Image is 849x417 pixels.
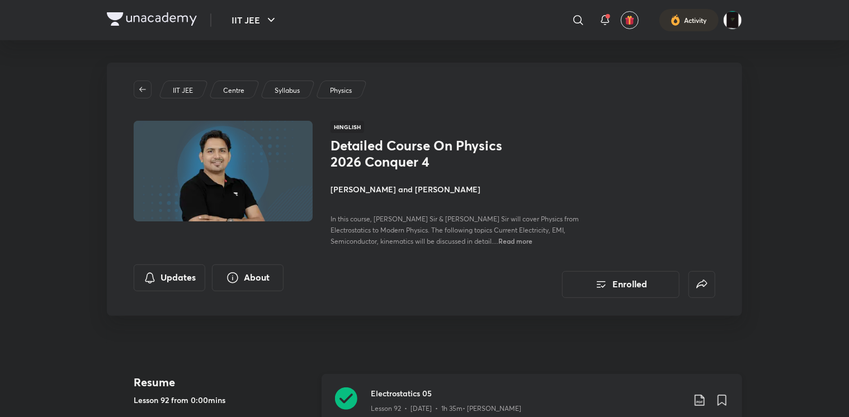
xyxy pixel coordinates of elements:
[331,183,581,195] h4: [PERSON_NAME] and [PERSON_NAME]
[330,86,352,96] p: Physics
[225,9,285,31] button: IIT JEE
[331,215,579,245] span: In this course, [PERSON_NAME] Sir & [PERSON_NAME] Sir will cover Physics from Electrostatics to M...
[132,120,314,222] img: Thumbnail
[371,387,684,399] h3: Electrostatics 05
[223,86,244,96] p: Centre
[171,86,195,96] a: IIT JEE
[331,138,513,170] h1: Detailed Course On Physics 2026 Conquer 4
[328,86,354,96] a: Physics
[498,236,532,245] span: Read more
[671,13,681,27] img: activity
[275,86,300,96] p: Syllabus
[173,86,193,96] p: IIT JEE
[621,11,639,29] button: avatar
[371,404,521,414] p: Lesson 92 • [DATE] • 1h 35m • [PERSON_NAME]
[134,394,313,406] h5: Lesson 92 from 0:00mins
[212,264,284,291] button: About
[107,12,197,26] img: Company Logo
[625,15,635,25] img: avatar
[273,86,302,96] a: Syllabus
[562,271,680,298] button: Enrolled
[107,12,197,29] a: Company Logo
[221,86,247,96] a: Centre
[688,271,715,298] button: false
[723,11,742,30] img: Anurag Agarwal
[134,374,313,391] h4: Resume
[331,121,364,133] span: Hinglish
[134,264,205,291] button: Updates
